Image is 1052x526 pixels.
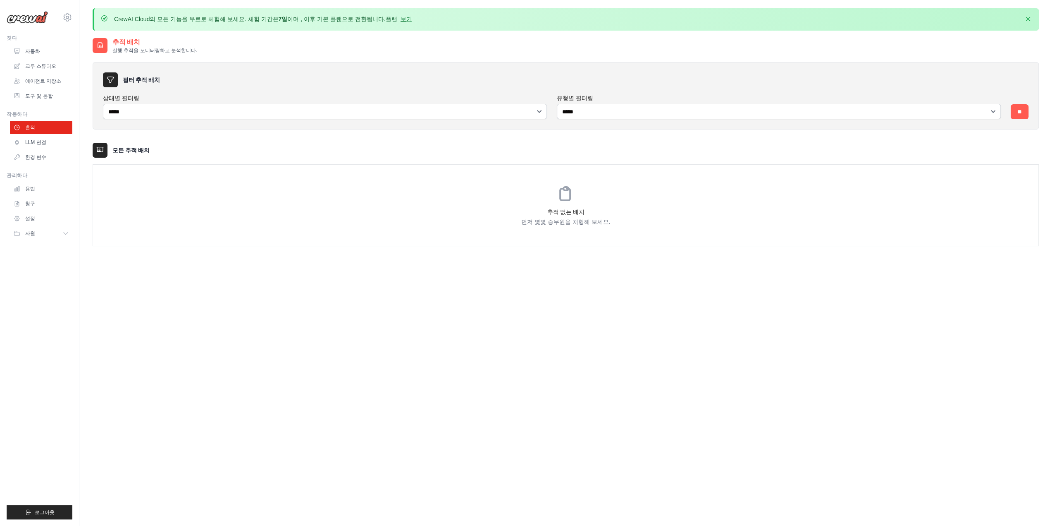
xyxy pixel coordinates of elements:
font: 7일 [278,16,287,22]
font: 실행 추적을 모니터링하고 분석합니다. [112,48,197,53]
font: 추적 배치 [112,38,140,46]
font: 관리하다 [7,173,27,178]
font: 추적 없는 배치 [547,209,584,215]
a: 청구 [10,197,72,210]
font: 설정 [25,216,35,221]
font: 로그아웃 [35,509,55,515]
font: 상태별 필터링 [103,95,139,101]
font: 자원 [25,231,35,236]
img: 심벌 마크 [7,11,48,24]
a: 자동화 [10,45,72,58]
button: 로그아웃 [7,505,72,519]
font: 짓다 [7,35,17,41]
a: 용법 [10,182,72,195]
font: 작동하다 [7,111,27,117]
a: LLM 연결 [10,136,72,149]
font: 흔적 [25,125,35,130]
font: 이며 , 이후 기본 플랜으로 전환됩니다. [287,16,385,22]
font: 에이전트 저장소 [25,78,61,84]
font: 환경 변수 [25,154,46,160]
font: 도구 및 통합 [25,93,53,99]
a: 에이전트 저장소 [10,74,72,88]
font: 먼저 몇몇 승무원을 처형해 보세요. [521,219,610,225]
font: CrewAI Cloud의 모든 기능을 무료로 체험해 보세요. 체험 기간은 [114,16,278,22]
a: 흔적 [10,121,72,134]
font: 플랜 [386,16,397,22]
a: 설정 [10,212,72,225]
font: 자동화 [25,48,40,54]
font: 필터 추적 배치 [123,77,160,83]
font: 용법 [25,186,35,192]
a: 환경 변수 [10,151,72,164]
font: 청구 [25,201,35,207]
a: 도구 및 통합 [10,89,72,103]
font: LLM 연결 [25,139,46,145]
font: 크루 스튜디오 [25,63,56,69]
font: 모든 추적 배치 [112,147,150,154]
button: 자원 [10,227,72,240]
font: 유형별 필터링 [557,95,593,101]
a: 크루 스튜디오 [10,60,72,73]
a: 보기 [401,16,412,22]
